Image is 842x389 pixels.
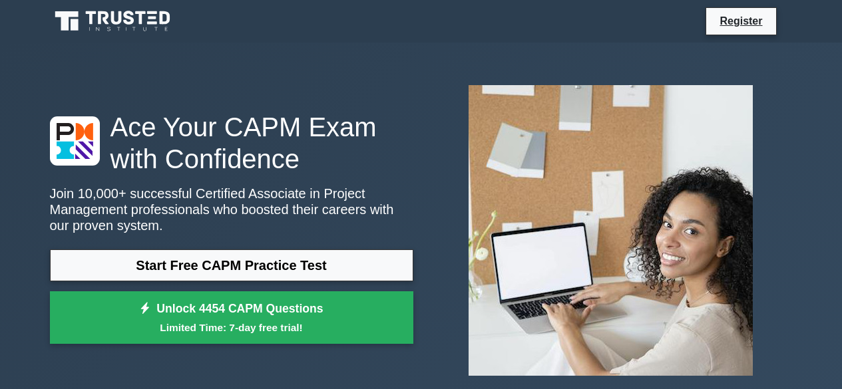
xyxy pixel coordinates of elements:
[50,111,413,175] h1: Ace Your CAPM Exam with Confidence
[67,320,397,335] small: Limited Time: 7-day free trial!
[50,291,413,344] a: Unlock 4454 CAPM QuestionsLimited Time: 7-day free trial!
[50,186,413,233] p: Join 10,000+ successful Certified Associate in Project Management professionals who boosted their...
[50,249,413,281] a: Start Free CAPM Practice Test
[712,13,770,29] a: Register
